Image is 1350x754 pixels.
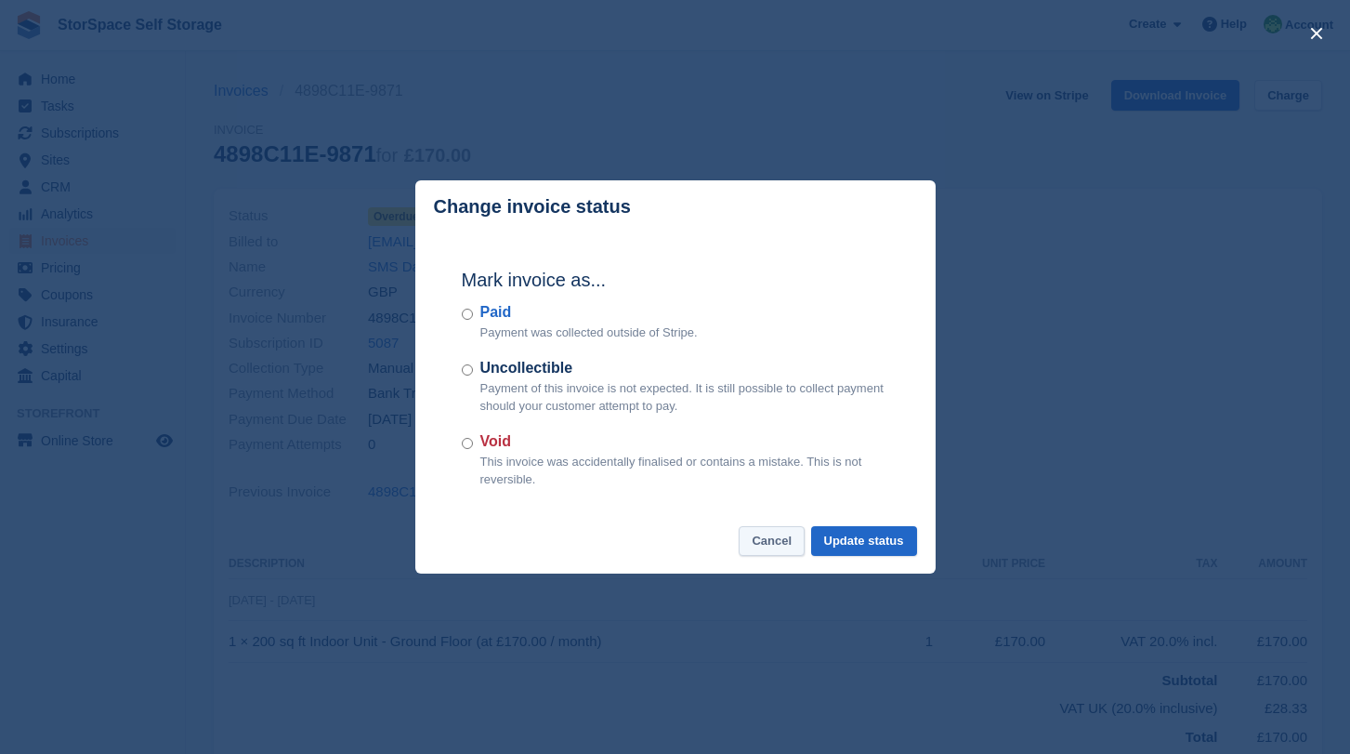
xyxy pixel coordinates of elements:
h2: Mark invoice as... [462,266,889,294]
p: This invoice was accidentally finalised or contains a mistake. This is not reversible. [480,453,889,489]
label: Paid [480,301,698,324]
p: Change invoice status [434,196,631,218]
button: Update status [811,526,917,557]
label: Uncollectible [480,357,889,379]
p: Payment of this invoice is not expected. It is still possible to collect payment should your cust... [480,379,889,416]
button: close [1302,19,1331,48]
button: Cancel [739,526,805,557]
label: Void [480,430,889,453]
p: Payment was collected outside of Stripe. [480,324,698,342]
